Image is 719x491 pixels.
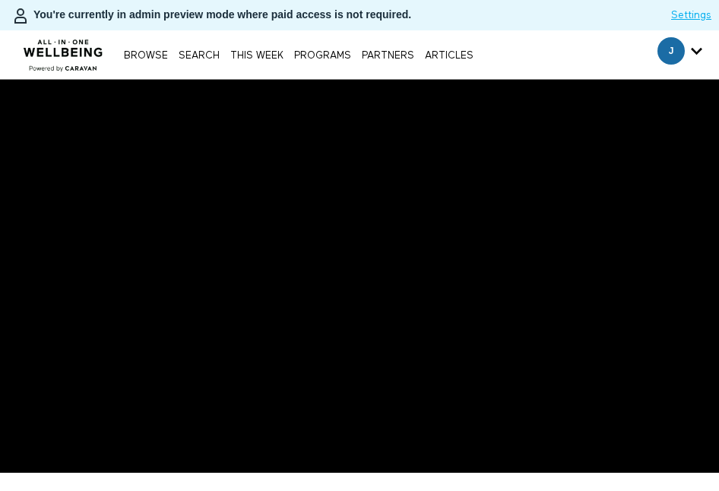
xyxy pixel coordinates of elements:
[290,51,355,61] a: PROGRAMS
[120,47,477,62] nav: Primary
[11,7,30,25] img: person-bdfc0eaa9744423c596e6e1c01710c89950b1dff7c83b5d61d716cfd8139584f.svg
[175,51,223,61] a: Search
[120,51,172,61] a: Browse
[226,51,287,61] a: THIS WEEK
[17,28,109,74] img: CARAVAN
[358,51,418,61] a: PARTNERS
[646,30,714,79] div: Secondary
[421,51,477,61] a: ARTICLES
[671,8,711,23] a: Settings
